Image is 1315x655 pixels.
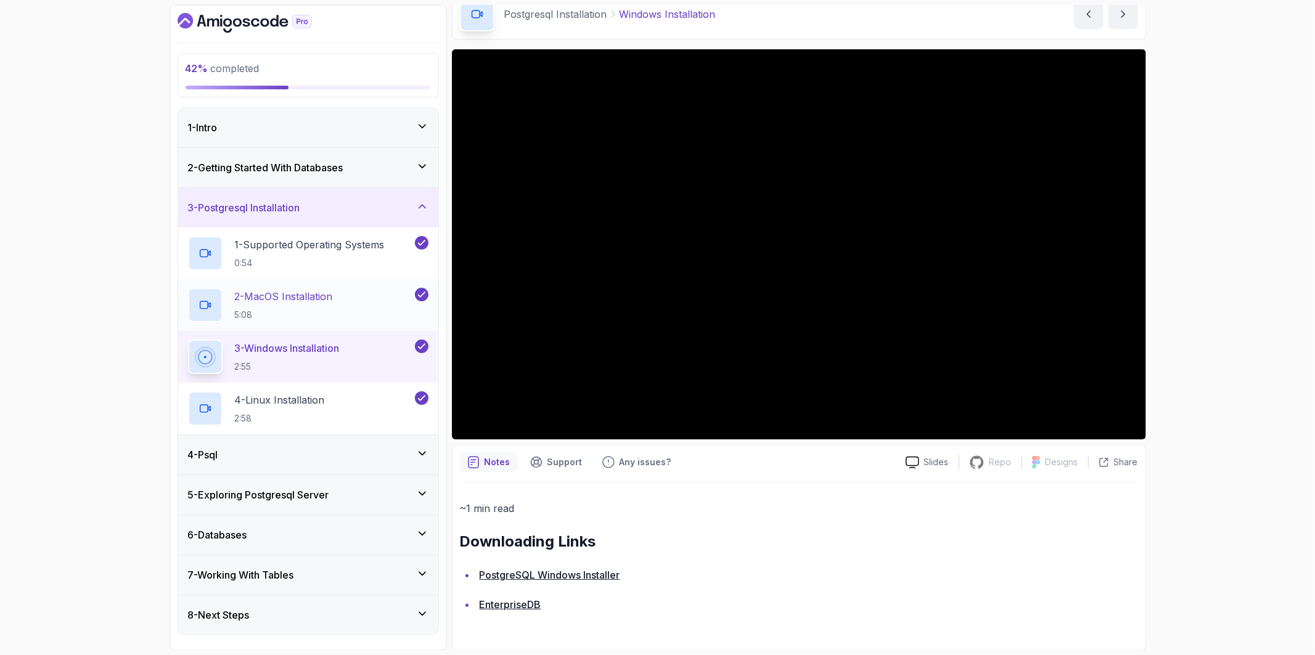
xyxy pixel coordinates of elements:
[460,532,1138,551] h2: Downloading Links
[178,475,438,515] button: 5-Exploring Postgresql Server
[235,360,340,373] p: 2:55
[480,569,620,581] a: PostgreSQL Windows Installer
[460,452,518,472] button: notes button
[595,452,679,472] button: Feedback button
[178,515,438,555] button: 6-Databases
[1046,456,1078,468] p: Designs
[620,7,716,22] p: Windows Installation
[186,62,260,75] span: completed
[188,120,218,135] h3: 1 - Intro
[188,487,329,502] h3: 5 - Exploring Postgresql Server
[896,456,959,469] a: Slides
[188,447,218,462] h3: 4 - Psql
[460,500,1138,517] p: ~1 min read
[547,456,583,468] p: Support
[178,435,438,474] button: 4-Psql
[235,309,333,321] p: 5:08
[178,108,438,147] button: 1-Intro
[178,148,438,187] button: 2-Getting Started With Databases
[188,568,294,582] h3: 7 - Working With Tables
[235,289,333,304] p: 2 - MacOS Installation
[178,13,340,33] a: Dashboard
[178,188,438,227] button: 3-Postgresql Installation
[188,236,428,271] button: 1-Supported Operating Systems0:54
[188,391,428,426] button: 4-Linux Installation2:58
[924,456,949,468] p: Slides
[235,412,325,425] p: 2:58
[188,160,343,175] h3: 2 - Getting Started With Databases
[480,598,541,611] a: EnterpriseDB
[485,456,510,468] p: Notes
[235,237,385,252] p: 1 - Supported Operating Systems
[188,527,247,542] h3: 6 - Databases
[523,452,590,472] button: Support button
[1088,456,1138,468] button: Share
[188,608,250,622] h3: 8 - Next Steps
[452,49,1146,439] iframe: 3 - Windows Installation
[188,288,428,322] button: 2-MacOS Installation5:08
[188,200,300,215] h3: 3 - Postgresql Installation
[178,595,438,635] button: 8-Next Steps
[178,555,438,595] button: 7-Working With Tables
[186,62,208,75] span: 42 %
[504,7,607,22] p: Postgresql Installation
[620,456,671,468] p: Any issues?
[989,456,1012,468] p: Repo
[1114,456,1138,468] p: Share
[235,257,385,269] p: 0:54
[188,340,428,374] button: 3-Windows Installation2:55
[235,341,340,356] p: 3 - Windows Installation
[235,393,325,407] p: 4 - Linux Installation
